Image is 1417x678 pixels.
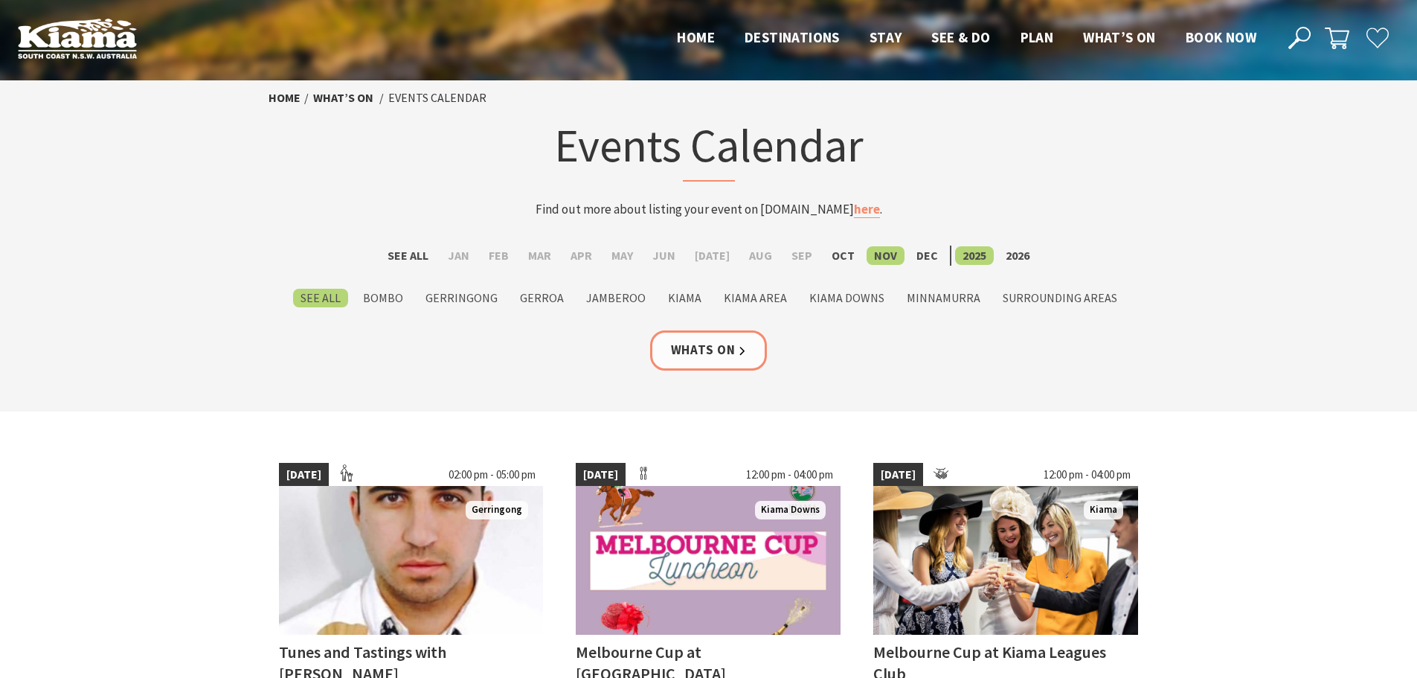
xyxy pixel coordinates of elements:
[388,89,486,108] li: Events Calendar
[645,246,683,265] label: Jun
[604,246,640,265] label: May
[650,330,768,370] a: Whats On
[579,289,653,307] label: Jamberoo
[18,18,137,59] img: Kiama Logo
[662,26,1271,51] nav: Main Menu
[867,246,904,265] label: Nov
[802,289,892,307] label: Kiama Downs
[521,246,559,265] label: Mar
[576,463,626,487] span: [DATE]
[481,246,516,265] label: Feb
[755,501,826,519] span: Kiama Downs
[745,28,840,46] span: Destinations
[1084,501,1123,519] span: Kiama
[380,246,436,265] label: See All
[1036,463,1138,487] span: 12:00 pm - 04:00 pm
[995,289,1125,307] label: Surrounding Areas
[441,463,543,487] span: 02:00 pm - 05:00 pm
[955,246,994,265] label: 2025
[418,289,505,307] label: Gerringong
[279,486,544,635] img: Jason Invernon
[269,90,301,106] a: Home
[899,289,988,307] label: Minnamurra
[417,199,1000,220] p: Find out more about listing your event on [DOMAIN_NAME] .
[998,246,1037,265] label: 2026
[909,246,945,265] label: Dec
[293,289,348,307] label: See All
[873,486,1138,635] img: melbourne cup
[687,246,737,265] label: [DATE]
[1021,28,1054,46] span: Plan
[1186,28,1256,46] span: Book now
[513,289,571,307] label: Gerroa
[563,246,600,265] label: Apr
[417,115,1000,182] h1: Events Calendar
[313,90,373,106] a: What’s On
[279,463,329,487] span: [DATE]
[440,246,477,265] label: Jan
[661,289,709,307] label: Kiama
[466,501,528,519] span: Gerringong
[784,246,820,265] label: Sep
[854,201,880,218] a: here
[356,289,411,307] label: Bombo
[742,246,780,265] label: Aug
[824,246,862,265] label: Oct
[739,463,841,487] span: 12:00 pm - 04:00 pm
[716,289,794,307] label: Kiama Area
[1083,28,1156,46] span: What’s On
[677,28,715,46] span: Home
[931,28,990,46] span: See & Do
[873,463,923,487] span: [DATE]
[870,28,902,46] span: Stay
